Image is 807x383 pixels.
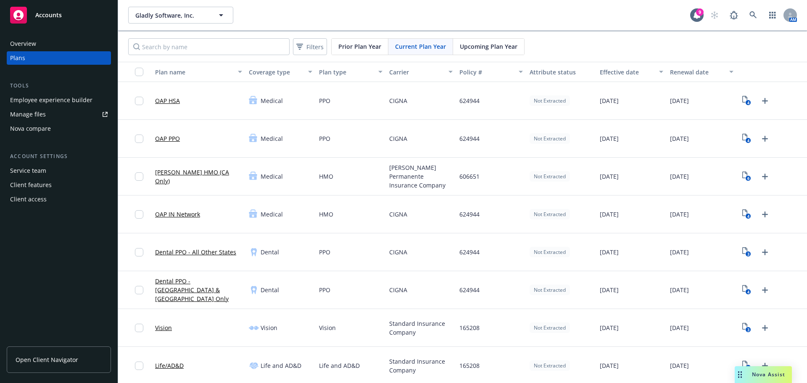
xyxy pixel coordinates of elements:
[338,42,381,51] span: Prior Plan Year
[670,134,689,143] span: [DATE]
[758,359,772,372] a: Upload Plan Documents
[670,172,689,181] span: [DATE]
[249,68,303,77] div: Coverage type
[460,42,517,51] span: Upcoming Plan Year
[10,122,51,135] div: Nova compare
[316,62,386,82] button: Plan type
[7,122,111,135] a: Nova compare
[155,361,184,370] a: Life/AD&D
[389,319,453,337] span: Standard Insurance Company
[600,361,619,370] span: [DATE]
[706,7,723,24] a: Start snowing
[740,208,754,221] a: View Plan Documents
[530,95,570,106] div: Not Extracted
[135,324,143,332] input: Toggle Row Selected
[600,134,619,143] span: [DATE]
[135,68,143,76] input: Select all
[10,93,92,107] div: Employee experience builder
[735,366,745,383] div: Drag to move
[10,178,52,192] div: Client features
[155,168,242,185] a: [PERSON_NAME] HMO (CA Only)
[596,62,667,82] button: Effective date
[293,38,327,55] button: Filters
[530,171,570,182] div: Not Extracted
[747,138,749,143] text: 4
[758,246,772,259] a: Upload Plan Documents
[319,134,330,143] span: PPO
[740,246,754,259] a: View Plan Documents
[670,248,689,256] span: [DATE]
[10,164,46,177] div: Service team
[389,357,453,375] span: Standard Insurance Company
[764,7,781,24] a: Switch app
[459,96,480,105] span: 624944
[530,322,570,333] div: Not Extracted
[10,51,25,65] div: Plans
[386,62,456,82] button: Carrier
[35,12,62,18] span: Accounts
[319,323,336,332] span: Vision
[155,96,180,105] a: OAP HSA
[670,285,689,294] span: [DATE]
[459,285,480,294] span: 624944
[319,68,373,77] div: Plan type
[530,360,570,371] div: Not Extracted
[7,193,111,206] a: Client access
[725,7,742,24] a: Report a Bug
[758,321,772,335] a: Upload Plan Documents
[155,134,180,143] a: OAP PPO
[758,208,772,221] a: Upload Plan Documents
[261,96,283,105] span: Medical
[135,97,143,105] input: Toggle Row Selected
[758,94,772,108] a: Upload Plan Documents
[747,214,749,219] text: 4
[389,134,407,143] span: CIGNA
[261,134,283,143] span: Medical
[530,247,570,257] div: Not Extracted
[319,96,330,105] span: PPO
[747,327,749,333] text: 3
[459,248,480,256] span: 624944
[135,362,143,370] input: Toggle Row Selected
[7,178,111,192] a: Client features
[600,172,619,181] span: [DATE]
[670,68,724,77] div: Renewal date
[740,94,754,108] a: View Plan Documents
[758,132,772,145] a: Upload Plan Documents
[319,172,333,181] span: HMO
[389,285,407,294] span: CIGNA
[600,210,619,219] span: [DATE]
[670,361,689,370] span: [DATE]
[530,133,570,144] div: Not Extracted
[155,277,242,303] a: Dental PPO - [GEOGRAPHIC_DATA] & [GEOGRAPHIC_DATA] Only
[530,209,570,219] div: Not Extracted
[745,7,762,24] a: Search
[600,285,619,294] span: [DATE]
[696,8,704,16] div: 9
[7,3,111,27] a: Accounts
[667,62,737,82] button: Renewal date
[135,135,143,143] input: Toggle Row Selected
[7,152,111,161] div: Account settings
[459,134,480,143] span: 624944
[740,359,754,372] a: View Plan Documents
[128,38,290,55] input: Search by name
[389,68,443,77] div: Carrier
[389,210,407,219] span: CIGNA
[747,176,749,181] text: 6
[7,37,111,50] a: Overview
[319,210,333,219] span: HMO
[10,193,47,206] div: Client access
[155,210,200,219] a: OAP IN Network
[7,108,111,121] a: Manage files
[747,100,749,106] text: 4
[459,68,514,77] div: Policy #
[747,251,749,257] text: 3
[740,132,754,145] a: View Plan Documents
[459,210,480,219] span: 624944
[395,42,446,51] span: Current Plan Year
[740,321,754,335] a: View Plan Documents
[459,323,480,332] span: 165208
[135,210,143,219] input: Toggle Row Selected
[7,82,111,90] div: Tools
